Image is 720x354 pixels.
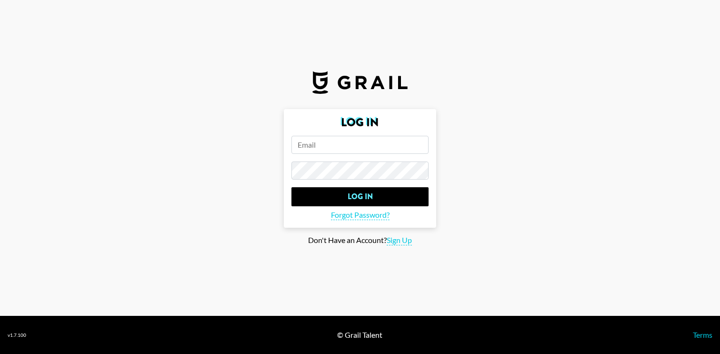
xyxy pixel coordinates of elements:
[693,330,712,339] a: Terms
[291,117,429,128] h2: Log In
[291,136,429,154] input: Email
[387,235,412,245] span: Sign Up
[337,330,382,340] div: © Grail Talent
[8,332,26,338] div: v 1.7.100
[8,235,712,245] div: Don't Have an Account?
[312,71,408,94] img: Grail Talent Logo
[291,187,429,206] input: Log In
[331,210,390,220] span: Forgot Password?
